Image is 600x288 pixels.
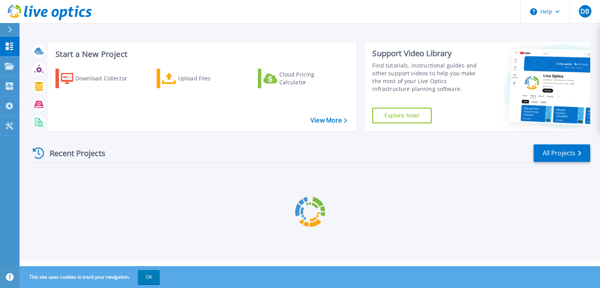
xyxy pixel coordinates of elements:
[258,69,345,88] a: Cloud Pricing Calculator
[157,69,244,88] a: Upload Files
[75,71,138,86] div: Download Collector
[279,71,342,86] div: Cloud Pricing Calculator
[372,108,432,123] a: Explore Now!
[580,8,589,14] span: DB
[30,144,116,163] div: Recent Projects
[138,270,160,284] button: OK
[55,69,143,88] a: Download Collector
[21,270,160,284] span: This site uses cookies to track your navigation.
[311,117,347,124] a: View More
[372,62,486,93] div: Find tutorials, instructional guides and other support videos to help you make the most of your L...
[178,71,241,86] div: Upload Files
[55,50,347,59] h3: Start a New Project
[372,48,486,59] div: Support Video Library
[534,144,590,162] a: All Projects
